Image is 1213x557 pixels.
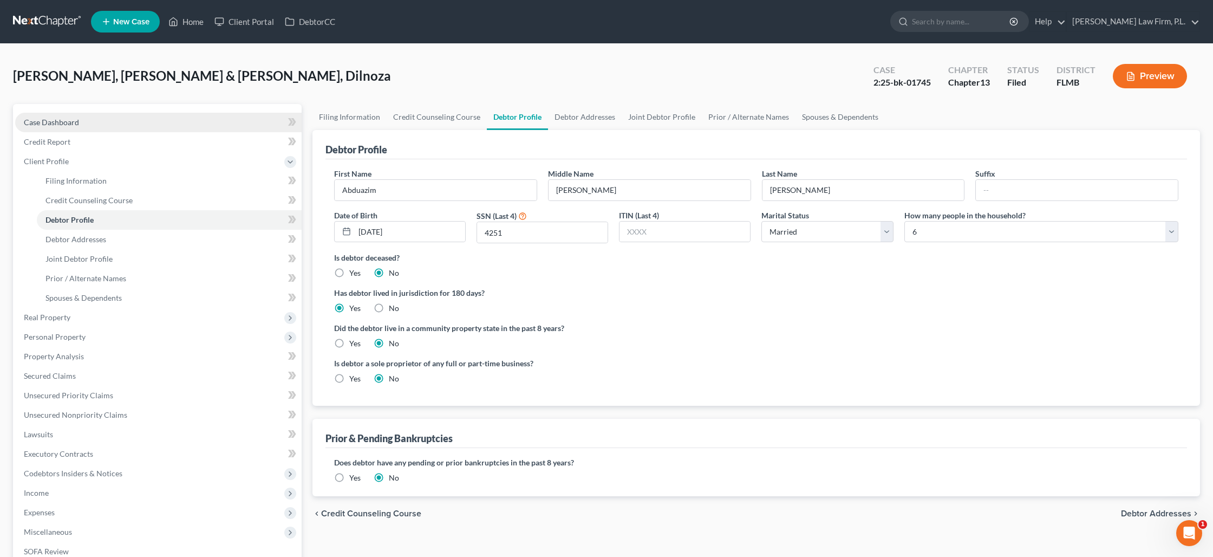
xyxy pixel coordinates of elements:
a: Prior / Alternate Names [702,104,795,130]
input: Search by name... [912,11,1011,31]
label: Last Name [762,168,797,179]
span: Income [24,488,49,497]
span: Filing Information [45,176,107,185]
span: Personal Property [24,332,86,341]
div: District [1057,64,1095,76]
label: Yes [349,303,361,314]
label: Yes [349,338,361,349]
span: Lawsuits [24,430,53,439]
span: Unsecured Nonpriority Claims [24,410,127,419]
a: [PERSON_NAME] Law Firm, P.L. [1067,12,1199,31]
a: Unsecured Priority Claims [15,386,302,405]
label: No [389,373,399,384]
a: Unsecured Nonpriority Claims [15,405,302,425]
a: Joint Debtor Profile [622,104,702,130]
a: Case Dashboard [15,113,302,132]
a: Spouses & Dependents [37,288,302,308]
label: Date of Birth [334,210,377,221]
label: How many people in the household? [904,210,1026,221]
span: Spouses & Dependents [45,293,122,302]
button: Preview [1113,64,1187,88]
span: Client Profile [24,157,69,166]
a: Client Portal [209,12,279,31]
input: -- [762,180,964,200]
label: SSN (Last 4) [477,210,517,222]
span: 13 [980,77,990,87]
span: Credit Report [24,137,70,146]
span: 1 [1198,520,1207,529]
span: Expenses [24,508,55,517]
label: Does debtor have any pending or prior bankruptcies in the past 8 years? [334,457,1178,468]
button: Debtor Addresses chevron_right [1121,509,1200,518]
span: Prior / Alternate Names [45,274,126,283]
label: Is debtor deceased? [334,252,1178,263]
a: Credit Counseling Course [387,104,487,130]
span: Secured Claims [24,371,76,380]
div: Filed [1007,76,1039,89]
span: Debtor Addresses [45,235,106,244]
label: No [389,268,399,278]
label: No [389,338,399,349]
span: Real Property [24,313,70,322]
label: No [389,472,399,483]
label: Did the debtor live in a community property state in the past 8 years? [334,322,1178,334]
a: Spouses & Dependents [795,104,885,130]
a: Debtor Profile [37,210,302,230]
div: Chapter [948,76,990,89]
a: Prior / Alternate Names [37,269,302,288]
a: Secured Claims [15,366,302,386]
input: M.I [549,180,751,200]
span: Executory Contracts [24,449,93,458]
div: Debtor Profile [325,143,387,156]
label: Yes [349,268,361,278]
input: XXXX [619,222,750,242]
label: Yes [349,472,361,483]
a: Help [1029,12,1066,31]
label: Marital Status [761,210,809,221]
span: Miscellaneous [24,527,72,536]
label: ITIN (Last 4) [619,210,659,221]
a: Lawsuits [15,425,302,444]
a: Filing Information [37,171,302,191]
i: chevron_left [312,509,321,518]
a: Credit Report [15,132,302,152]
div: Chapter [948,64,990,76]
a: DebtorCC [279,12,341,31]
div: Prior & Pending Bankruptcies [325,432,453,445]
iframe: Intercom live chat [1176,520,1202,546]
div: Case [873,64,931,76]
label: Middle Name [548,168,594,179]
span: [PERSON_NAME], [PERSON_NAME] & [PERSON_NAME], Dilnoza [13,68,391,83]
a: Filing Information [312,104,387,130]
label: Yes [349,373,361,384]
div: FLMB [1057,76,1095,89]
a: Executory Contracts [15,444,302,464]
span: New Case [113,18,149,26]
span: Debtor Profile [45,215,94,224]
span: Case Dashboard [24,118,79,127]
label: First Name [334,168,371,179]
a: Debtor Profile [487,104,548,130]
a: Credit Counseling Course [37,191,302,210]
i: chevron_right [1191,509,1200,518]
span: Unsecured Priority Claims [24,391,113,400]
input: MM/DD/YYYY [355,222,465,242]
div: 2:25-bk-01745 [873,76,931,89]
a: Home [163,12,209,31]
span: Joint Debtor Profile [45,254,113,263]
input: -- [976,180,1178,200]
a: Debtor Addresses [548,104,622,130]
button: chevron_left Credit Counseling Course [312,509,421,518]
a: Debtor Addresses [37,230,302,249]
input: XXXX [477,222,608,243]
span: Property Analysis [24,352,84,361]
label: Suffix [975,168,995,179]
div: Status [1007,64,1039,76]
input: -- [335,180,537,200]
span: Codebtors Insiders & Notices [24,469,122,478]
span: Credit Counseling Course [321,509,421,518]
a: Property Analysis [15,347,302,366]
span: SOFA Review [24,547,69,556]
label: No [389,303,399,314]
span: Debtor Addresses [1121,509,1191,518]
